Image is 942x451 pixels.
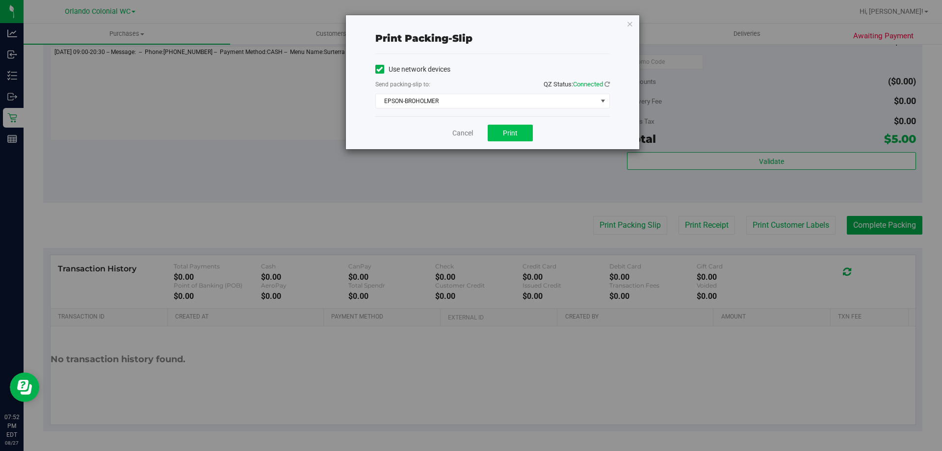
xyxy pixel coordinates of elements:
[488,125,533,141] button: Print
[10,372,39,402] iframe: Resource center
[376,94,597,108] span: EPSON-BROHOLMER
[375,80,430,89] label: Send packing-slip to:
[375,64,450,75] label: Use network devices
[544,80,610,88] span: QZ Status:
[452,128,473,138] a: Cancel
[375,32,472,44] span: Print packing-slip
[573,80,603,88] span: Connected
[503,129,518,137] span: Print
[597,94,609,108] span: select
